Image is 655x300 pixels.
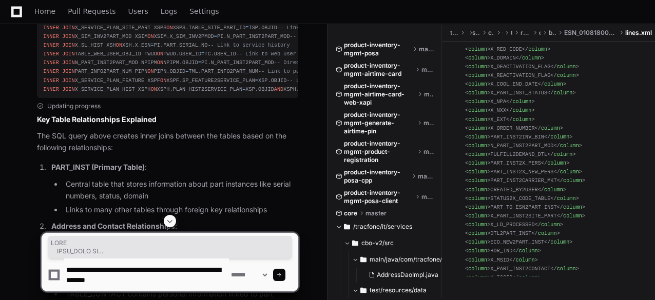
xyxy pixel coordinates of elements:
[62,86,75,92] span: JOIN
[147,33,153,39] span: ON
[554,169,582,175] span: </ >
[421,66,434,74] span: master
[468,72,487,78] span: column
[201,51,204,57] span: =
[344,111,415,135] span: product-inventory-mgmt-generate-airtime-pin
[465,107,490,113] span: < >
[465,134,490,140] span: < >
[468,195,487,202] span: column
[62,51,75,57] span: JOIN
[468,55,487,61] span: column
[506,116,534,123] span: </ >
[468,116,487,123] span: column
[541,160,569,166] span: </ >
[547,160,566,166] span: column
[419,45,434,53] span: master
[550,64,579,70] span: </ >
[43,33,59,39] span: INNER
[51,239,289,255] span: LORE IPSU_DOLO SI AMETC ADIP ELITSED_DOEIUSM_TE IN UT LA.E_DOLO_MAGN2ALIQUAE = AD.MINIM -- Veni q...
[512,98,531,105] span: column
[522,46,550,52] span: </ >
[468,160,487,166] span: column
[563,213,582,219] span: column
[37,130,298,154] p: The SQL query above creates inner joins between the tables based on the following relationships:
[465,143,490,149] span: < >
[43,59,59,66] span: INNER
[535,125,563,131] span: </ >
[557,204,585,210] span: </ >
[62,33,75,39] span: JOIN
[344,62,413,78] span: product-inventory-mgmt-airtime-card
[465,72,490,78] span: < >
[151,86,157,92] span: ON
[465,81,490,87] span: < >
[541,125,560,131] span: column
[468,98,487,105] span: column
[43,42,59,48] span: INNER
[557,195,576,202] span: column
[506,98,534,105] span: </ >
[516,55,544,61] span: </ >
[522,55,541,61] span: column
[423,148,434,156] span: master
[62,68,75,74] span: JOIN
[468,177,487,184] span: column
[503,29,503,37] span: src
[547,90,575,96] span: </ >
[550,72,579,78] span: </ >
[544,134,572,140] span: </ >
[557,213,585,219] span: </ >
[242,86,245,92] span: =
[286,77,388,84] span: -- Link to service plan features
[62,25,75,31] span: JOIN
[468,46,487,52] span: column
[557,64,576,70] span: column
[344,189,413,205] span: product-inventory-mgmt-posa-client
[290,33,369,39] span: -- Link SIM to part model
[468,125,487,131] span: column
[539,29,541,37] span: data
[116,42,122,48] span: ON
[557,177,585,184] span: </ >
[465,90,490,96] span: < >
[554,143,582,149] span: </ >
[274,59,363,66] span: -- Direct link to part model
[468,151,487,157] span: column
[189,8,219,14] span: Settings
[47,102,101,110] span: Updating progress
[468,143,487,149] span: column
[465,169,490,175] span: < >
[51,163,145,171] strong: PART_INST (Primary Table)
[236,51,318,57] span: -- Link to web user object
[538,187,566,193] span: </ >
[62,59,75,66] span: JOIN
[185,68,188,74] span: =
[549,29,555,37] span: bundles
[465,177,490,184] span: < >
[62,42,75,48] span: JOIN
[198,59,201,66] span: =
[465,213,490,219] span: < >
[258,68,328,74] span: -- Link to part number
[465,204,490,210] span: < >
[147,68,153,74] span: ON
[512,116,531,123] span: column
[468,107,487,113] span: column
[344,168,410,185] span: product-inventory-posa-cpp
[214,33,217,39] span: =
[166,25,172,31] span: ON
[161,8,177,14] span: Logs
[34,8,55,14] span: Home
[512,107,531,113] span: column
[528,46,547,52] span: column
[468,169,487,175] span: column
[207,42,290,48] span: -- Link to service history
[521,29,531,37] span: resources
[423,119,434,127] span: master
[43,51,59,57] span: INNER
[472,29,480,37] span: services
[538,81,566,87] span: </ >
[544,187,563,193] span: column
[465,64,490,70] span: < >
[277,25,381,31] span: -- Link service plan to site part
